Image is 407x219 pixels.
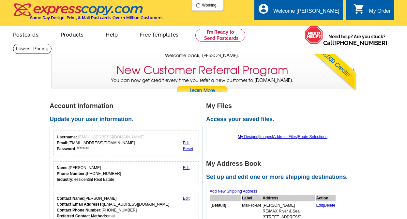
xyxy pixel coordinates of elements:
span: [EMAIL_ADDRESS][DOMAIN_NAME] [78,135,144,139]
a: shopping_cart My Order [353,7,391,15]
a: My Designs [238,134,258,139]
strong: Industry: [57,177,73,182]
b: Default [212,203,225,208]
strong: Email: [57,141,68,145]
h2: Update your user information. [50,116,206,123]
div: Welcome [PERSON_NAME] [273,8,339,17]
div: My Order [369,8,391,17]
h2: Access your saved files. [206,116,363,123]
span: Call [323,39,387,46]
h1: My Files [206,102,363,109]
a: Edit [316,203,323,208]
a: [PHONE_NUMBER] [334,39,387,46]
span: Welcome back, [PERSON_NAME]. [165,52,239,59]
a: Address Files [273,134,297,139]
h4: Same Day Design, Print, & Mail Postcards. Over 1 Million Customers. [30,15,163,20]
th: Action [316,195,336,201]
h1: Account Information [50,102,206,109]
h3: New Customer Referral Program [116,64,288,77]
a: Products [50,26,94,42]
a: Add New Shipping Address [210,189,257,194]
a: Same Day Design, Print, & Mail Postcards. Over 1 Million Customers. [13,8,163,20]
div: | | | [210,131,355,143]
a: Edit [183,141,190,145]
a: Edit [183,196,190,201]
th: Label [242,195,262,201]
strong: Preferred Contact Method: [57,214,106,218]
img: loading... [196,3,201,8]
a: Free Templates [129,26,189,42]
strong: Name: [57,165,69,170]
a: Images [259,134,272,139]
a: Reset [183,147,193,151]
strong: Contact Name: [57,196,84,201]
h2: Set up and edit one or more shipping destinations. [206,174,363,181]
a: Postcards [3,26,49,42]
strong: Phone Number: [57,171,86,176]
i: account_circle [258,3,269,15]
strong: Contact Phone Number: [57,208,101,212]
div: Your login information. [53,131,199,155]
a: Route Selections [298,134,327,139]
th: Address [262,195,315,201]
div: [PERSON_NAME] [EMAIL_ADDRESS][DOMAIN_NAME] [PHONE_NUMBER] email [57,196,169,219]
strong: Password: [57,147,77,151]
h1: My Address Book [206,160,363,167]
a: Learn More [176,86,228,96]
strong: Username: [57,135,77,139]
img: help [305,26,323,44]
span: Need help? Are you stuck? [323,33,391,46]
a: Help [95,26,128,42]
a: Delete [324,203,335,208]
strong: Contact Email Addresss: [57,202,103,207]
a: Edit [183,165,190,170]
p: You can now get credit every time you refer a new customer to [DOMAIN_NAME]. [52,77,353,96]
div: [PERSON_NAME] [PHONE_NUMBER] Residential Real Estate [57,165,121,182]
div: Your personal details. [53,161,199,186]
i: shopping_cart [353,3,365,15]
